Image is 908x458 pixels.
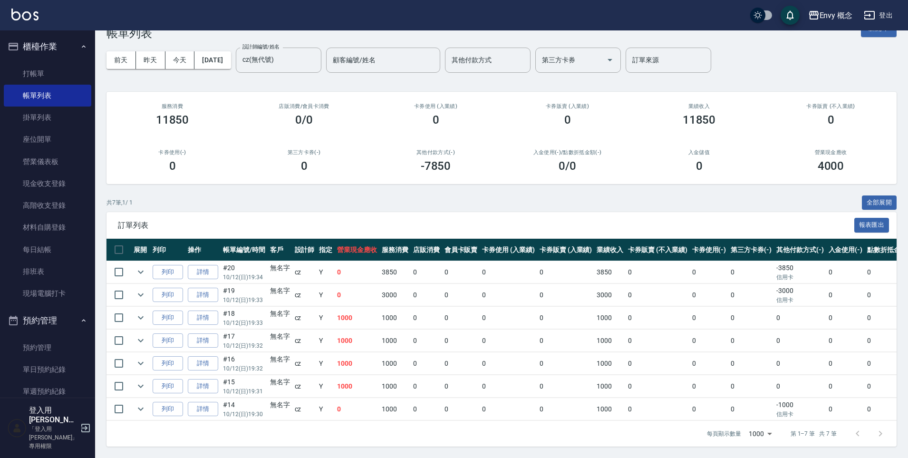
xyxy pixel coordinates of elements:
button: [DATE] [194,51,231,69]
td: 0 [537,330,595,352]
td: 0 [537,352,595,375]
button: 登出 [860,7,897,24]
th: 店販消費 [411,239,442,261]
a: 新開單 [861,23,897,32]
td: 0 [411,307,442,329]
th: 會員卡販賣 [442,239,480,261]
p: 信用卡 [776,273,824,282]
td: 0 [728,284,774,306]
h3: 0 [828,113,834,127]
td: 0 [826,307,865,329]
h2: 卡券使用(-) [118,149,227,156]
td: 1000 [594,352,626,375]
h3: -7850 [421,159,451,173]
td: #16 [221,352,268,375]
td: 1000 [594,307,626,329]
h2: 卡券使用 (入業績) [381,103,490,109]
td: 0 [728,330,774,352]
h3: 4000 [818,159,844,173]
td: 0 [442,261,480,283]
button: 全部展開 [862,195,897,210]
td: #14 [221,398,268,420]
a: 詳情 [188,356,218,371]
td: 0 [335,284,379,306]
td: 0 [826,352,865,375]
p: 共 7 筆, 1 / 1 [106,198,133,207]
td: 0 [826,330,865,352]
td: 0 [480,398,537,420]
button: 櫃檯作業 [4,34,91,59]
td: 0 [411,375,442,398]
th: 卡券販賣 (不入業績) [626,239,689,261]
button: 列印 [153,265,183,280]
td: 0 [626,330,689,352]
td: Y [317,375,335,398]
p: 10/12 (日) 19:31 [223,387,265,396]
a: 詳情 [188,288,218,302]
h3: 0 [169,159,176,173]
p: 10/12 (日) 19:33 [223,296,265,304]
td: cz [292,284,317,306]
button: 預約管理 [4,308,91,333]
button: expand row [134,333,148,348]
td: 0 [826,261,865,283]
h2: 業績收入 [645,103,753,109]
td: 0 [774,375,826,398]
h3: 帳單列表 [106,27,152,40]
p: 10/12 (日) 19:34 [223,273,265,282]
td: 0 [774,330,826,352]
td: 0 [626,261,689,283]
td: 0 [690,307,729,329]
td: 0 [626,284,689,306]
td: 0 [480,375,537,398]
td: 0 [728,398,774,420]
td: 0 [480,330,537,352]
td: 0 [626,375,689,398]
td: 3000 [379,284,411,306]
button: expand row [134,379,148,393]
a: 材料自購登錄 [4,216,91,238]
td: 0 [690,375,729,398]
button: 列印 [153,379,183,394]
td: Y [317,398,335,420]
button: 列印 [153,402,183,417]
td: 0 [537,307,595,329]
span: 訂單列表 [118,221,854,230]
th: 卡券使用(-) [690,239,729,261]
td: 0 [774,307,826,329]
button: 列印 [153,356,183,371]
h3: 0 [433,113,439,127]
td: 0 [537,261,595,283]
a: 每日結帳 [4,239,91,261]
td: 0 [690,261,729,283]
td: 0 [826,398,865,420]
div: 無名字 [270,377,290,387]
h3: 服務消費 [118,103,227,109]
td: 1000 [379,375,411,398]
h2: 營業現金應收 [776,149,885,156]
img: Logo [11,9,39,20]
td: Y [317,307,335,329]
th: 其他付款方式(-) [774,239,826,261]
h5: 登入用[PERSON_NAME] [29,406,77,425]
h2: 第三方卡券(-) [250,149,358,156]
h3: 0/0 [295,113,313,127]
td: 0 [728,352,774,375]
div: 無名字 [270,263,290,273]
div: Envy 概念 [820,10,853,21]
div: 無名字 [270,286,290,296]
td: 0 [442,398,480,420]
td: 0 [774,352,826,375]
td: 0 [442,307,480,329]
td: 3850 [594,261,626,283]
a: 高階收支登錄 [4,195,91,216]
p: 信用卡 [776,296,824,304]
div: 無名字 [270,400,290,410]
button: 報表匯出 [854,218,889,233]
button: 今天 [165,51,195,69]
p: 10/12 (日) 19:30 [223,410,265,419]
td: 0 [411,398,442,420]
h3: 11850 [156,113,189,127]
div: 無名字 [270,309,290,319]
td: 3000 [594,284,626,306]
